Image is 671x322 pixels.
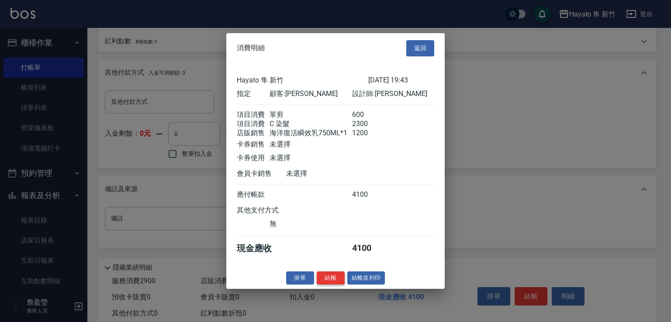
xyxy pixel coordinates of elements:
div: 卡券使用 [237,153,270,162]
div: 單剪 [270,110,352,119]
div: 600 [352,110,385,119]
div: 2300 [352,119,385,128]
div: 指定 [237,89,270,98]
div: 項目消費 [237,110,270,119]
div: 海洋復活瞬效乳750ML*1 [270,128,352,137]
div: C 染髮 [270,119,352,128]
div: 未選擇 [270,140,352,149]
div: 店販銷售 [237,128,270,137]
div: 應付帳款 [237,190,270,199]
div: 其他支付方式 [237,206,303,215]
div: 現金應收 [237,242,286,254]
span: 消費明細 [237,44,265,52]
div: 無 [270,219,352,228]
div: Hayato 隼 新竹 [237,75,368,85]
div: 未選擇 [270,153,352,162]
div: 4100 [352,242,385,254]
button: 掛單 [286,271,314,284]
button: 結帳 [317,271,345,284]
div: 1200 [352,128,385,137]
div: 4100 [352,190,385,199]
div: 會員卡銷售 [237,169,286,178]
div: 項目消費 [237,119,270,128]
button: 返回 [406,40,434,56]
div: 未選擇 [286,169,368,178]
div: 顧客: [PERSON_NAME] [270,89,352,98]
button: 結帳並列印 [347,271,385,284]
div: 設計師: [PERSON_NAME] [352,89,434,98]
div: 卡券銷售 [237,140,270,149]
div: [DATE] 19:43 [368,75,434,85]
